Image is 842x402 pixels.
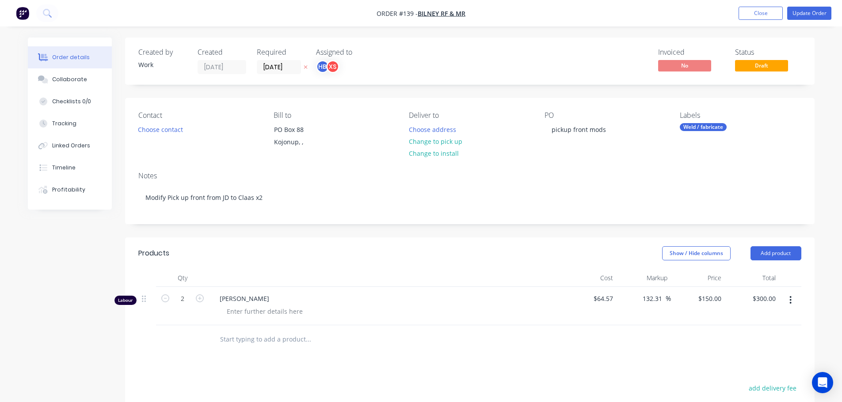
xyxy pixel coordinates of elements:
span: No [658,60,711,71]
div: Timeline [52,164,76,172]
button: HBXS [316,60,339,73]
div: Weld / fabricate [680,123,727,131]
span: Order #139 - [377,9,418,18]
div: Collaborate [52,75,87,83]
button: Change to pick up [404,135,467,147]
div: Kojonup, , [274,136,347,148]
button: Choose contact [133,123,187,135]
div: Open Intercom Messenger [812,372,833,393]
div: Cost [563,269,617,287]
div: PO [545,111,666,120]
input: Start typing to add a product... [220,331,396,348]
div: Created by [138,48,187,56]
div: Order details [52,53,90,61]
button: Close [739,7,783,20]
div: Deliver to [409,111,530,120]
a: BILNEY RF & MR [418,9,465,18]
button: Show / Hide columns [662,246,731,260]
img: Factory [16,7,29,20]
button: Profitability [28,179,112,201]
div: Invoiced [658,48,724,56]
div: Assigned to [316,48,404,56]
div: Bill to [274,111,395,120]
div: Price [671,269,725,287]
span: % [666,293,671,304]
button: Timeline [28,157,112,179]
div: Linked Orders [52,142,90,150]
div: Contact [138,111,259,120]
div: Modify Pick up front from JD to Claas x2 [138,184,801,211]
div: Notes [138,172,801,180]
div: XS [326,60,339,73]
button: Tracking [28,113,112,135]
div: Labels [680,111,801,120]
div: Required [257,48,305,56]
div: Markup [617,269,671,287]
button: Change to install [404,147,463,159]
div: Created [198,48,246,56]
div: Qty [156,269,209,287]
div: Checklists 0/0 [52,98,91,105]
div: Products [138,248,169,259]
span: [PERSON_NAME] [220,294,559,303]
button: Choose address [404,123,461,135]
button: add delivery fee [744,382,801,394]
div: Total [725,269,779,287]
div: Labour [114,296,137,305]
span: Draft [735,60,788,71]
button: Update Order [787,7,831,20]
div: Profitability [52,186,85,194]
div: PO Box 88Kojonup, , [267,123,355,151]
button: Add product [751,246,801,260]
button: Collaborate [28,68,112,90]
div: Work [138,60,187,69]
div: PO Box 88 [274,124,347,136]
div: Status [735,48,801,56]
button: Checklists 0/0 [28,90,112,113]
button: Order details [28,46,112,68]
div: HB [316,60,329,73]
button: Linked Orders [28,135,112,157]
div: pickup front mods [545,123,613,136]
div: Tracking [52,120,76,128]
